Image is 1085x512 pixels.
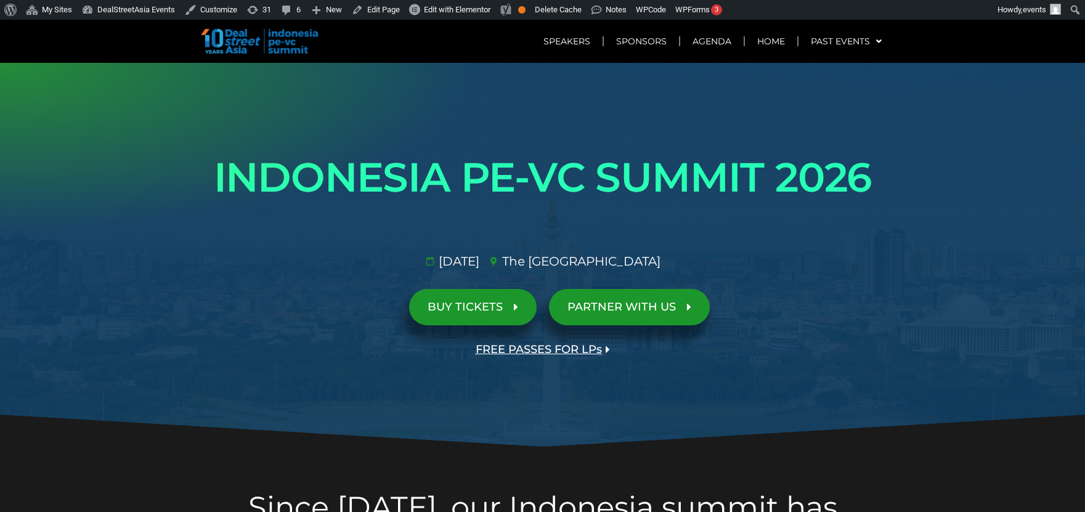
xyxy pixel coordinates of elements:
a: Speakers [531,27,603,55]
span: Edit with Elementor [424,5,490,14]
a: Sponsors [604,27,679,55]
a: Agenda [680,27,744,55]
span: PARTNER WITH US [567,301,676,313]
span: [DATE]​ [436,252,479,270]
a: Home [745,27,797,55]
h1: INDONESIA PE-VC SUMMIT 2026 [198,143,888,212]
a: Past Events [799,27,894,55]
span: FREE PASSES FOR LPs [476,344,602,356]
span: The [GEOGRAPHIC_DATA]​ [499,252,660,270]
div: OK [518,6,526,14]
span: events [1023,5,1046,14]
a: BUY TICKETS [409,289,537,325]
div: 3 [711,4,722,15]
span: BUY TICKETS [428,301,503,313]
a: FREE PASSES FOR LPs [457,331,628,368]
a: PARTNER WITH US [549,289,710,325]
